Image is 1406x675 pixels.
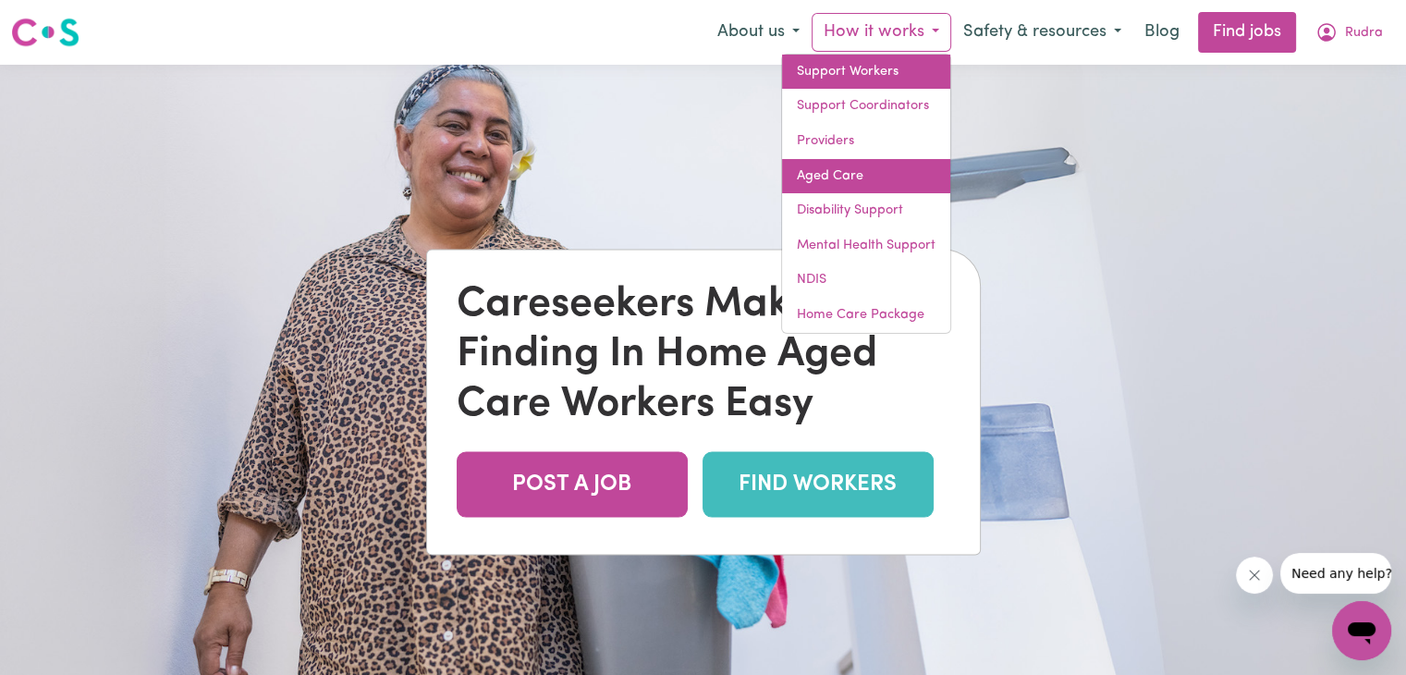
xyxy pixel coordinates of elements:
[1280,553,1391,594] iframe: Message from company
[1133,12,1191,53] a: Blog
[781,54,951,334] div: How it works
[812,13,951,52] button: How it works
[782,193,950,228] a: Disability Support
[782,228,950,264] a: Mental Health Support
[782,89,950,124] a: Support Coordinators
[703,452,934,518] a: FIND WORKERS
[1236,557,1273,594] iframe: Close message
[1332,601,1391,660] iframe: Button to launch messaging window
[782,298,950,333] a: Home Care Package
[11,16,79,49] img: Careseekers logo
[457,452,688,518] a: POST A JOB
[11,11,79,54] a: Careseekers logo
[782,159,950,194] a: Aged Care
[782,55,950,90] a: Support Workers
[951,13,1133,52] button: Safety & resources
[1345,23,1383,43] span: Rudra
[457,280,950,430] div: Careseekers Makes Finding In Home Aged Care Workers Easy
[705,13,812,52] button: About us
[1303,13,1395,52] button: My Account
[782,263,950,298] a: NDIS
[11,13,112,28] span: Need any help?
[1198,12,1296,53] a: Find jobs
[782,124,950,159] a: Providers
